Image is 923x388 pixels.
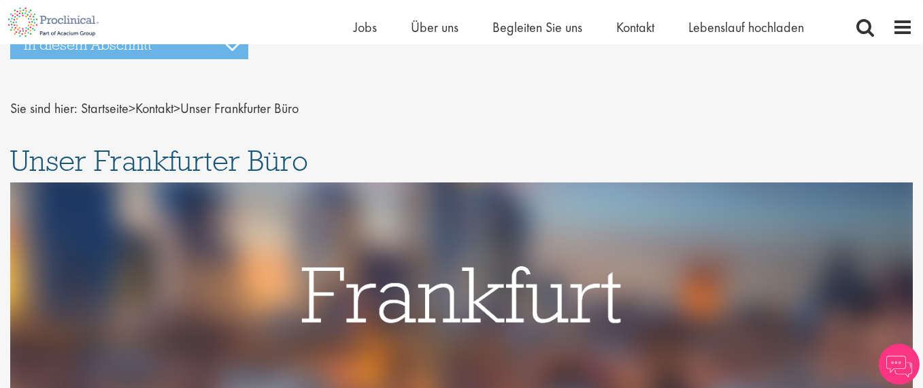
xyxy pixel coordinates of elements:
[81,99,129,117] a: breadcrumb link to Home
[173,99,180,117] font: >
[688,18,804,36] a: Lebenslauf hochladen
[10,99,78,117] font: Sie sind hier:
[81,99,129,117] font: Startseite
[616,18,654,36] a: Kontakt
[411,18,458,36] a: Über uns
[135,99,173,117] font: Kontakt
[180,99,299,117] font: Unser Frankfurter Büro
[135,99,173,117] a: breadcrumb link to Contact
[129,99,135,117] font: >
[10,142,308,179] font: Unser Frankfurter Büro
[24,35,152,54] font: In diesem Abschnitt
[879,344,920,385] img: Chatbot
[354,18,377,36] a: Jobs
[492,18,582,36] a: Begleiten Sie uns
